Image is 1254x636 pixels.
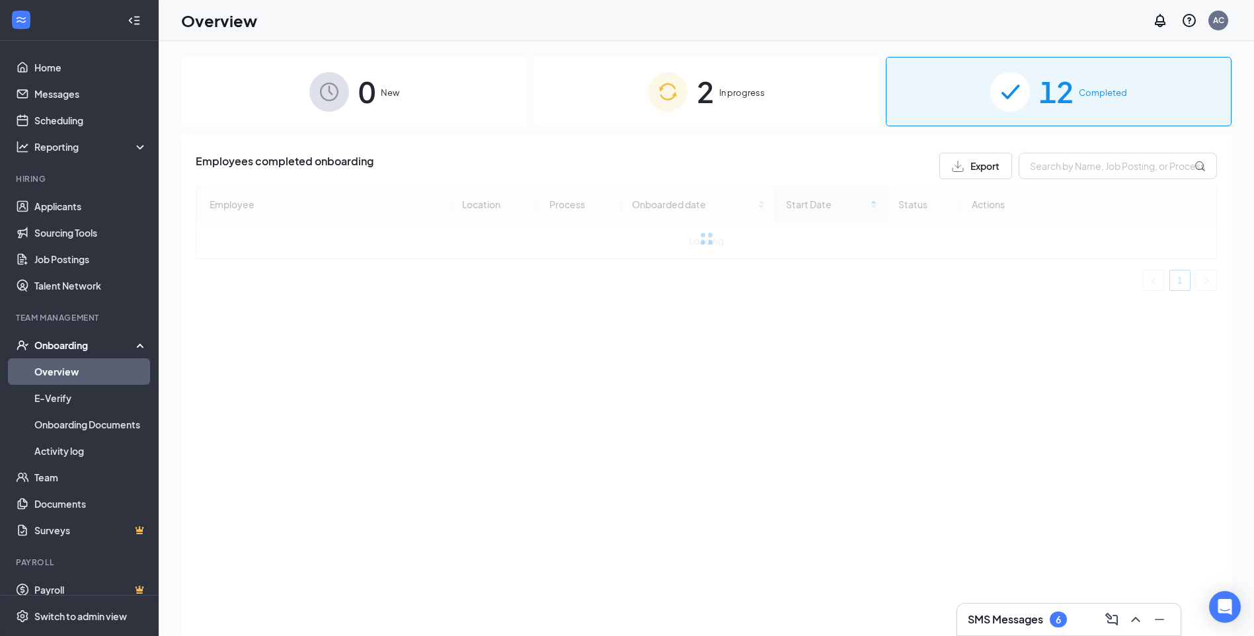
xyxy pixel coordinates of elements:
span: 2 [697,69,714,114]
div: Payroll [16,557,145,568]
div: Open Intercom Messenger [1209,591,1241,623]
input: Search by Name, Job Posting, or Process [1019,153,1217,179]
span: Completed [1079,86,1127,99]
svg: ChevronUp [1128,612,1144,627]
svg: Collapse [128,14,141,27]
span: In progress [719,86,765,99]
a: Talent Network [34,272,147,299]
svg: Minimize [1152,612,1167,627]
svg: Notifications [1152,13,1168,28]
span: New [381,86,399,99]
div: AC [1213,15,1224,26]
div: Hiring [16,173,145,184]
button: ComposeMessage [1101,609,1122,630]
h1: Overview [181,9,257,32]
h3: SMS Messages [968,612,1043,627]
a: Activity log [34,438,147,464]
div: 6 [1056,614,1061,625]
span: Export [970,161,999,171]
svg: UserCheck [16,338,29,352]
svg: Analysis [16,140,29,153]
a: Job Postings [34,246,147,272]
div: Onboarding [34,338,136,352]
a: Team [34,464,147,491]
button: ChevronUp [1125,609,1146,630]
svg: WorkstreamLogo [15,13,28,26]
a: Home [34,54,147,81]
a: Onboarding Documents [34,411,147,438]
a: E-Verify [34,385,147,411]
a: Scheduling [34,107,147,134]
svg: QuestionInfo [1181,13,1197,28]
a: Applicants [34,193,147,219]
a: Documents [34,491,147,517]
span: 12 [1039,69,1074,114]
span: 0 [358,69,375,114]
span: Employees completed onboarding [196,153,373,179]
div: Team Management [16,312,145,323]
svg: Settings [16,610,29,623]
a: PayrollCrown [34,576,147,603]
a: Messages [34,81,147,107]
a: Overview [34,358,147,385]
button: Minimize [1149,609,1170,630]
div: Switch to admin view [34,610,127,623]
a: Sourcing Tools [34,219,147,246]
div: Reporting [34,140,148,153]
button: Export [939,153,1012,179]
svg: ComposeMessage [1104,612,1120,627]
a: SurveysCrown [34,517,147,543]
